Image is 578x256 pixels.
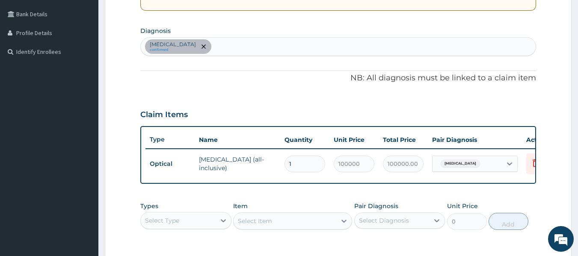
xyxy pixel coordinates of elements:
[489,213,528,230] button: Add
[359,216,409,225] div: Select Diagnosis
[150,48,196,52] small: confirmed
[428,131,522,148] th: Pair Diagnosis
[522,131,565,148] th: Actions
[195,151,280,177] td: [MEDICAL_DATA] (all-inclusive)
[145,132,195,147] th: Type
[140,73,537,84] p: NB: All diagnosis must be linked to a claim item
[447,202,478,210] label: Unit Price
[145,216,179,225] div: Select Type
[4,168,163,197] textarea: Type your message and hit 'Enter'
[200,43,207,50] span: remove selection option
[145,156,195,172] td: Optical
[379,131,428,148] th: Total Price
[195,131,280,148] th: Name
[16,43,35,64] img: d_794563401_company_1708531726252_794563401
[140,26,171,35] label: Diagnosis
[140,110,188,120] h3: Claim Items
[280,131,329,148] th: Quantity
[150,41,196,48] p: [MEDICAL_DATA]
[50,75,118,161] span: We're online!
[44,48,144,59] div: Chat with us now
[233,202,248,210] label: Item
[140,203,158,210] label: Types
[354,202,398,210] label: Pair Diagnosis
[140,4,161,25] div: Minimize live chat window
[329,131,379,148] th: Unit Price
[440,159,480,168] span: [MEDICAL_DATA]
